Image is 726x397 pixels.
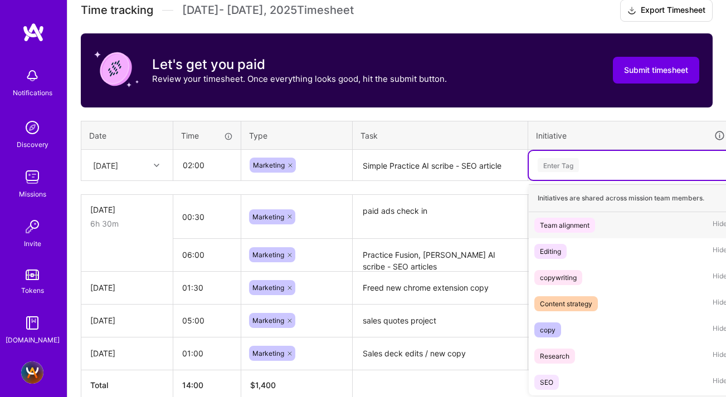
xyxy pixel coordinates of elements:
div: Content strategy [540,298,592,310]
input: HH:MM [173,273,241,302]
div: copy [540,324,556,336]
img: coin [94,47,139,91]
div: Tokens [21,285,44,296]
img: A.Team - Full-stack Demand Growth team! [21,361,43,384]
button: Submit timesheet [613,57,699,84]
th: Type [241,121,353,150]
span: Marketing [252,316,284,325]
span: [DATE] - [DATE] , 2025 Timesheet [182,3,354,17]
div: [DATE] [90,204,164,215]
div: Missions [19,188,46,200]
span: Marketing [252,213,284,221]
span: Marketing [253,161,285,169]
th: Date [81,121,173,150]
img: Invite [21,215,43,238]
th: Task [353,121,528,150]
span: Time tracking [81,3,153,17]
i: icon Chevron [154,163,159,168]
div: Invite [24,238,41,249]
img: teamwork [21,166,43,188]
div: copywriting [540,272,577,283]
div: Time [181,130,233,141]
input: HH:MM [173,240,241,269]
textarea: Sales deck edits / new copy [354,339,527,369]
textarea: sales quotes project [354,306,527,336]
span: $ 1,400 [250,380,276,390]
a: A.Team - Full-stack Demand Growth team! [18,361,46,384]
input: HH:MM [174,150,240,180]
div: Enter Tag [538,156,579,174]
div: [DATE] [90,282,164,293]
span: Submit timesheet [624,65,688,76]
span: Marketing [252,283,284,292]
div: Notifications [13,87,52,99]
textarea: Practice Fusion, [PERSON_NAME] AI scribe - SEO articles [354,240,527,271]
div: Discovery [17,139,48,150]
img: guide book [21,312,43,334]
span: Marketing [252,349,284,357]
textarea: Freed new chrome extension copy [354,273,527,303]
textarea: Simple Practice AI scribe - SEO article [354,151,527,180]
div: [DATE] [90,347,164,359]
h3: Let's get you paid [152,56,447,73]
div: Initiative [536,129,725,142]
div: [DATE] [90,315,164,326]
img: bell [21,65,43,87]
div: [DATE] [93,159,118,171]
input: HH:MM [173,202,241,232]
div: Editing [540,246,561,257]
img: discovery [21,116,43,139]
div: 6h 30m [90,218,164,229]
span: Marketing [252,251,284,259]
div: Research [540,350,569,362]
div: Team alignment [540,219,589,231]
div: [DOMAIN_NAME] [6,334,60,346]
textarea: paid ads check in [354,196,527,238]
input: HH:MM [173,339,241,368]
div: SEO [540,376,553,388]
p: Review your timesheet. Once everything looks good, hit the submit button. [152,73,447,85]
input: HH:MM [173,306,241,335]
img: logo [22,22,45,42]
img: tokens [26,269,39,280]
i: icon Download [627,5,636,17]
